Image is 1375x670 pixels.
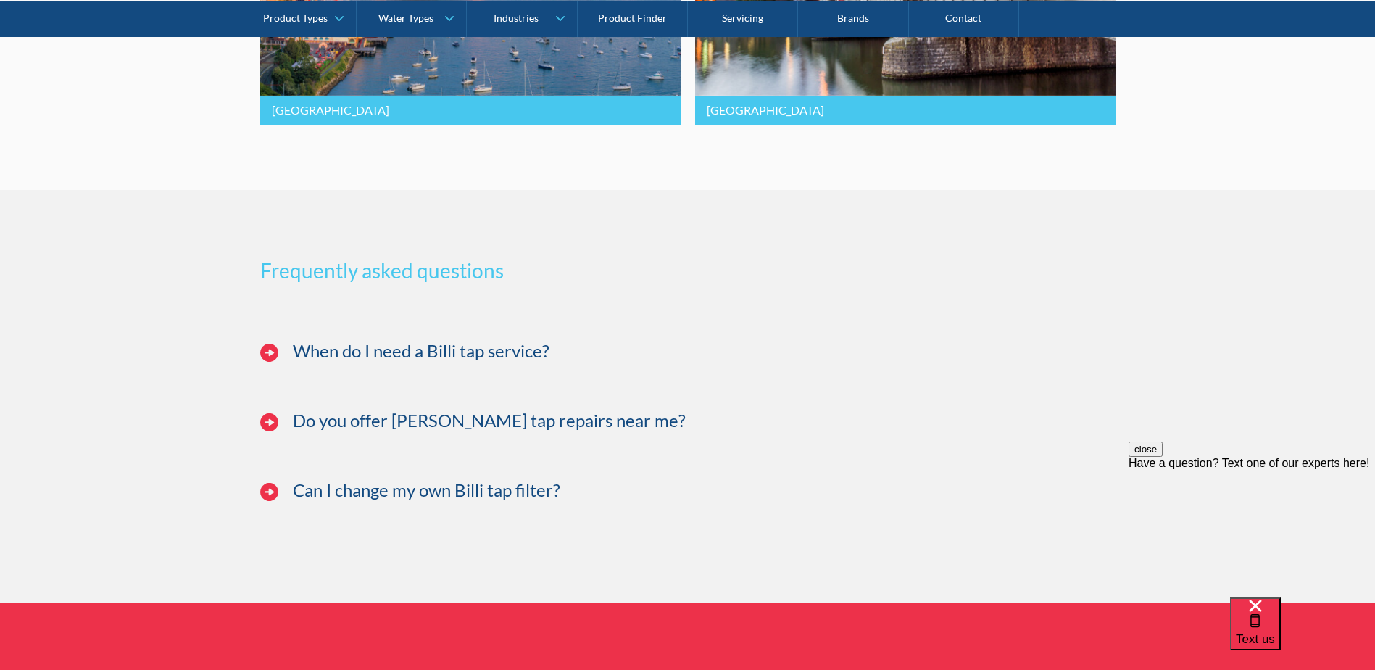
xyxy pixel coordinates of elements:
[263,12,328,24] div: Product Types
[293,341,549,362] h3: When do I need a Billi tap service?
[1129,442,1375,616] iframe: podium webchat widget prompt
[1230,597,1375,670] iframe: podium webchat widget bubble
[378,12,433,24] div: Water Types
[293,480,560,501] h3: Can I change my own Billi tap filter?
[293,410,686,431] h3: Do you offer [PERSON_NAME] tap repairs near me?
[494,12,539,24] div: Industries
[260,255,1116,286] h3: Frequently asked questions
